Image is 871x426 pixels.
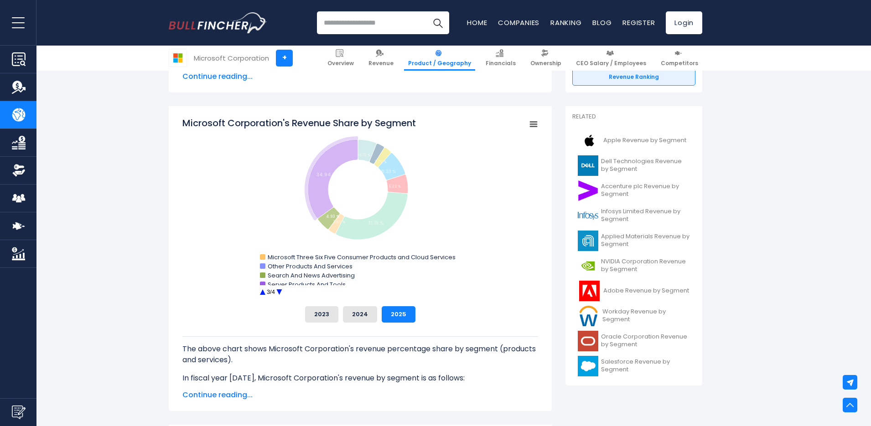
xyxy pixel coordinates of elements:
[268,271,355,280] text: Search And News Advertising
[316,171,336,178] tspan: 34.94 %
[182,344,538,365] p: The above chart shows Microsoft Corporation's revenue percentage share by segment (products and s...
[343,306,377,323] button: 2024
[404,46,475,71] a: Product / Geography
[578,130,601,151] img: AAPL logo
[268,280,346,289] text: Server Products And Tools
[661,60,698,67] span: Competitors
[578,256,598,276] img: NVDA logo
[526,46,565,71] a: Ownership
[389,184,401,189] tspan: 6.32 %
[602,308,690,323] span: Workday Revenue by Segment
[601,158,690,173] span: Dell Technologies Revenue by Segment
[603,137,686,144] span: Apple Revenue by Segment
[572,178,695,203] a: Accenture plc Revenue by Segment
[572,128,695,153] a: Apple Revenue by Segment
[601,333,690,349] span: Oracle Corporation Revenue by Segment
[572,278,695,303] a: Adobe Revenue by Segment
[182,71,538,82] span: Continue reading...
[572,228,695,253] a: Applied Materials Revenue by Segment
[327,60,354,67] span: Overview
[498,18,539,27] a: Companies
[666,11,702,34] a: Login
[601,258,690,273] span: NVIDIA Corporation Revenue by Segment
[578,205,598,226] img: INFY logo
[550,18,581,27] a: Ranking
[578,155,598,176] img: DELL logo
[169,12,267,33] img: Bullfincher logo
[326,214,339,219] tspan: 4.93 %
[374,159,387,164] tspan: 2.75 %
[482,46,520,71] a: Financials
[426,11,449,34] button: Search
[182,117,538,299] svg: Microsoft Corporation's Revenue Share by Segment
[169,49,187,67] img: MSFT logo
[572,253,695,278] a: NVIDIA Corporation Revenue by Segment
[276,50,293,67] a: +
[578,356,598,376] img: CRM logo
[359,153,370,158] tspan: 6.15 %
[486,60,516,67] span: Financials
[592,18,612,27] a: Blog
[576,60,646,67] span: CEO Salary / Employees
[182,390,538,400] span: Continue reading...
[530,60,561,67] span: Ownership
[323,46,358,71] a: Overview
[572,328,695,354] a: Oracle Corporation Revenue by Segment
[572,46,650,71] a: CEO Salary / Employees
[578,331,598,351] img: ORCL logo
[382,306,415,323] button: 2025
[578,231,598,251] img: AMAT logo
[381,168,396,175] tspan: 8.33 %
[268,253,456,262] text: Microsoft Three Six Five Consumer Products and Cloud Services
[12,164,26,177] img: Ownership
[572,153,695,178] a: Dell Technologies Revenue by Segment
[267,288,275,295] text: 3/4
[572,203,695,228] a: Infosys Limited Revenue by Segment
[601,208,690,223] span: Infosys Limited Revenue by Segment
[467,18,487,27] a: Home
[578,306,600,326] img: WDAY logo
[578,281,601,301] img: ADBE logo
[182,373,538,384] p: In fiscal year [DATE], Microsoft Corporation's revenue by segment is as follows:
[368,220,384,226] tspan: 31.15 %
[572,113,695,121] p: Related
[603,287,689,295] span: Adobe Revenue by Segment
[572,354,695,379] a: Salesforce Revenue by Segment
[364,46,398,71] a: Revenue
[578,180,598,201] img: ACN logo
[408,60,471,67] span: Product / Geography
[368,60,394,67] span: Revenue
[572,68,695,86] a: Revenue Ranking
[194,53,269,63] div: Microsoft Corporation
[601,183,690,198] span: Accenture plc Revenue by Segment
[657,46,702,71] a: Competitors
[601,358,690,374] span: Salesforce Revenue by Segment
[305,306,338,323] button: 2023
[572,303,695,328] a: Workday Revenue by Segment
[333,220,345,225] tspan: 2.63 %
[622,18,655,27] a: Register
[169,12,267,33] a: Go to homepage
[268,262,353,271] text: Other Products And Services
[182,117,416,129] tspan: Microsoft Corporation's Revenue Share by Segment
[601,233,690,248] span: Applied Materials Revenue by Segment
